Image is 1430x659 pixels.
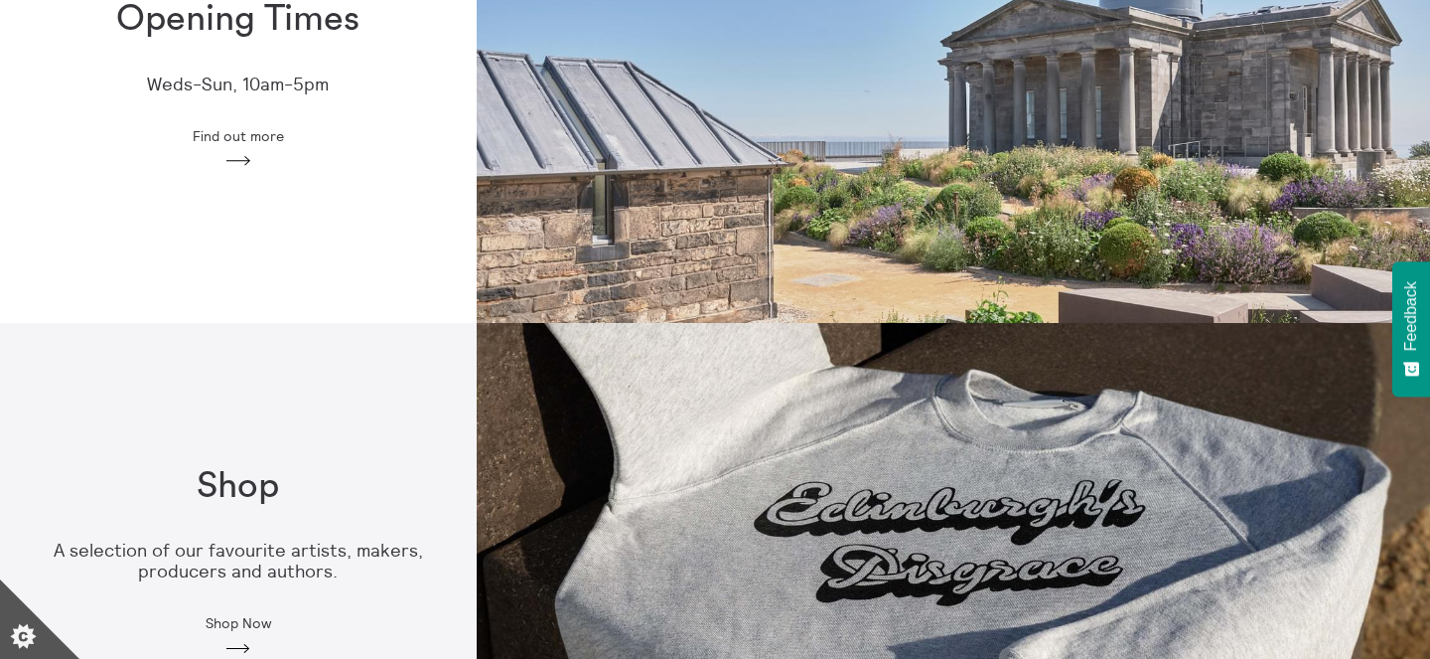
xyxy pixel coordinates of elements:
button: Feedback - Show survey [1392,261,1430,397]
span: Feedback [1402,281,1420,351]
span: Shop Now [206,615,271,631]
p: A selection of our favourite artists, makers, producers and authors. [32,541,445,581]
p: Weds-Sun, 10am-5pm [147,75,329,95]
h1: Shop [197,466,279,507]
span: Find out more [193,128,284,144]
